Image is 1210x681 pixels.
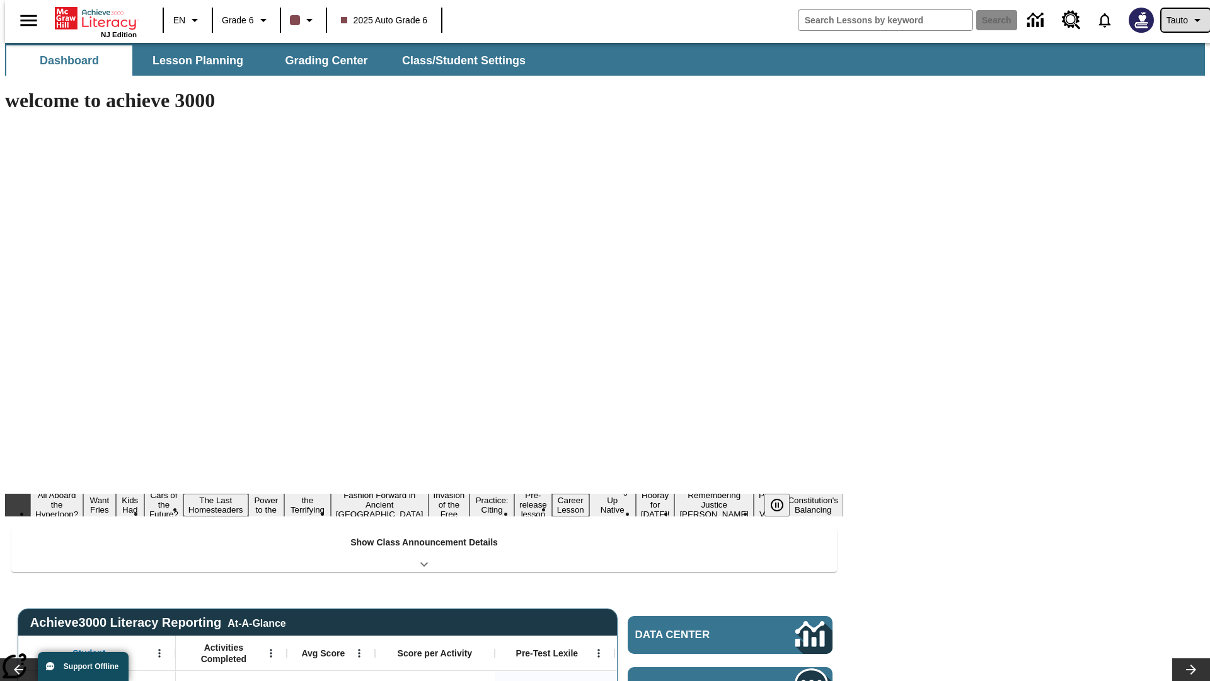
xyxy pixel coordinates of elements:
button: Grade: Grade 6, Select a grade [217,9,276,32]
input: search field [798,10,972,30]
span: Achieve3000 Literacy Reporting [30,615,286,630]
div: SubNavbar [5,43,1205,76]
div: At-A-Glance [228,615,285,629]
button: Open Menu [589,644,608,663]
button: Grading Center [263,45,389,76]
span: Pre-Test Lexile [516,648,579,659]
button: Class/Student Settings [392,45,536,76]
span: Class/Student Settings [402,54,526,68]
a: Notifications [1088,4,1121,37]
button: Slide 12 Career Lesson [552,494,589,516]
span: Dashboard [40,54,99,68]
button: Slide 17 The Constitution's Balancing Act [783,484,843,526]
span: Grade 6 [222,14,254,27]
button: Slide 4 Cars of the Future? [144,489,183,521]
button: Pause [764,494,790,516]
p: Show Class Announcement Details [350,536,498,549]
span: Lesson Planning [153,54,243,68]
button: Class color is dark brown. Change class color [285,9,322,32]
div: SubNavbar [5,45,537,76]
button: Profile/Settings [1161,9,1210,32]
button: Open side menu [10,2,47,39]
button: Open Menu [262,644,280,663]
button: Slide 11 Pre-release lesson [514,489,552,521]
button: Slide 13 Cooking Up Native Traditions [589,484,636,526]
span: Data Center [635,629,753,641]
span: 2025 Auto Grade 6 [341,14,428,27]
span: Grading Center [285,54,367,68]
button: Slide 15 Remembering Justice O'Connor [674,489,754,521]
span: Score per Activity [398,648,473,659]
button: Slide 16 Point of View [754,489,783,521]
button: Slide 5 The Last Homesteaders [183,494,248,516]
div: Home [55,4,137,38]
button: Open Menu [150,644,169,663]
a: Data Center [628,616,833,654]
span: Activities Completed [182,642,265,665]
button: Slide 14 Hooray for Constitution Day! [636,489,675,521]
div: Show Class Announcement Details [11,528,837,572]
span: Support Offline [64,662,118,671]
button: Slide 9 The Invasion of the Free CD [429,479,470,530]
span: Tauto [1167,14,1188,27]
button: Slide 3 Dirty Jobs Kids Had To Do [116,475,144,535]
button: Slide 2 Do You Want Fries With That? [83,475,115,535]
button: Select a new avatar [1121,4,1161,37]
span: Avg Score [301,648,345,659]
button: Lesson carousel, Next [1172,658,1210,681]
button: Slide 10 Mixed Practice: Citing Evidence [470,484,514,526]
button: Slide 8 Fashion Forward in Ancient Rome [331,489,429,521]
button: Language: EN, Select a language [168,9,208,32]
span: NJ Edition [101,31,137,38]
a: Resource Center, Will open in new tab [1054,3,1088,37]
button: Support Offline [38,652,129,681]
img: Avatar [1129,8,1154,33]
button: Open Menu [350,644,369,663]
h1: welcome to achieve 3000 [5,89,843,112]
button: Dashboard [6,45,132,76]
button: Slide 6 Solar Power to the People [248,484,285,526]
button: Lesson Planning [135,45,261,76]
span: EN [173,14,185,27]
a: Home [55,6,137,31]
div: Pause [764,494,802,516]
a: Data Center [1020,3,1054,38]
span: Student [72,648,105,659]
button: Slide 1 All Aboard the Hyperloop? [30,489,83,521]
button: Slide 7 Attack of the Terrifying Tomatoes [284,484,331,526]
